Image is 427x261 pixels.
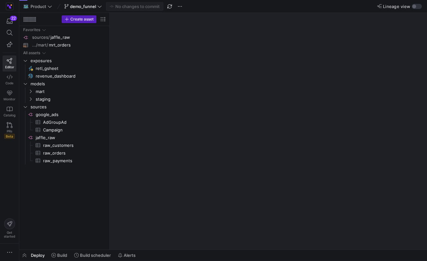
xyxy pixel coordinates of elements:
span: jaffle_raw [50,34,70,41]
span: Alerts [124,253,136,258]
span: Editor [5,65,14,69]
span: PRs [7,129,12,133]
button: Getstarted [3,216,16,241]
a: Catalog [3,104,16,120]
a: Editor [3,55,16,72]
button: 🗺️Product [22,2,54,11]
div: Press SPACE to select this row. [22,57,107,64]
span: demo_funnel [70,4,96,9]
img: https://storage.googleapis.com/y42-prod-data-exchange/images/wGRgYe1eIP2JIxZ3aMfdjHlCeekm0sHD6HRd... [6,3,13,10]
div: Favorites [23,28,40,32]
span: Build scheduler [80,253,111,258]
button: Build [49,250,70,261]
span: Product [31,4,46,9]
div: Press SPACE to select this row. [22,149,107,157]
span: Code [5,81,13,85]
div: Press SPACE to select this row. [22,41,107,49]
a: retl_gsheet​​​​​ [22,64,107,72]
span: Monitor [4,97,15,101]
button: demo_funnel [63,2,103,11]
span: .../mart/ [32,41,48,49]
button: 22 [3,15,16,27]
div: Press SPACE to select this row. [22,95,107,103]
span: 🗺️ [23,4,28,9]
span: Beta [4,134,15,139]
span: exposures [31,57,106,64]
a: https://storage.googleapis.com/y42-prod-data-exchange/images/wGRgYe1eIP2JIxZ3aMfdjHlCeekm0sHD6HRd... [3,1,16,12]
span: sources/ [32,34,50,41]
a: Campaign​​​​​​​​​ [22,126,107,134]
a: Monitor [3,88,16,104]
div: Press SPACE to select this row. [22,34,107,41]
span: revenue_dashboard​​​​​ [36,72,99,80]
div: Press SPACE to select this row. [22,72,107,80]
span: mart [36,88,106,95]
span: Get started [4,231,15,238]
span: staging [36,96,106,103]
a: raw_payments​​​​​​​​​ [22,157,107,164]
span: Build [57,253,67,258]
span: models [31,80,106,88]
div: Press SPACE to select this row. [22,141,107,149]
div: Press SPACE to select this row. [22,103,107,111]
div: Press SPACE to select this row. [22,126,107,134]
div: All assets [23,51,40,55]
span: Catalog [4,113,15,117]
a: .../mart/mrt_orders [22,41,107,49]
span: AdGroupAd​​​​​​​​​ [43,119,99,126]
span: raw_customers​​​​​​​​​ [43,142,99,149]
a: raw_customers​​​​​​​​​ [22,141,107,149]
span: Lineage view [383,4,410,9]
div: Press SPACE to select this row. [22,157,107,164]
button: Alerts [115,250,138,261]
div: Press SPACE to select this row. [22,49,107,57]
a: raw_orders​​​​​​​​​ [22,149,107,157]
a: sources/jaffle_raw [22,34,107,41]
span: mrt_orders [49,41,71,49]
a: PRsBeta [3,120,16,141]
a: google_ads​​​​​​​​ [22,111,107,118]
span: Create asset [70,17,93,21]
span: sources [31,103,106,111]
div: Press SPACE to select this row. [22,64,107,72]
span: raw_payments​​​​​​​​​ [43,157,99,164]
div: Press SPACE to select this row. [22,118,107,126]
a: revenue_dashboard​​​​​ [22,72,107,80]
div: Press SPACE to select this row. [22,111,107,118]
div: Press SPACE to select this row. [22,134,107,141]
button: Build scheduler [71,250,114,261]
span: Deploy [31,253,45,258]
a: AdGroupAd​​​​​​​​​ [22,118,107,126]
a: jaffle_raw​​​​​​​​ [22,134,107,141]
div: 22 [10,16,17,21]
a: Code [3,72,16,88]
span: jaffle_raw​​​​​​​​ [36,134,106,141]
span: google_ads​​​​​​​​ [36,111,106,118]
span: retl_gsheet​​​​​ [36,65,99,72]
div: Press SPACE to select this row. [22,80,107,88]
button: Create asset [62,15,96,23]
span: raw_orders​​​​​​​​​ [43,149,99,157]
div: Press SPACE to select this row. [22,88,107,95]
div: Press SPACE to select this row. [22,26,107,34]
span: Campaign​​​​​​​​​ [43,126,99,134]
